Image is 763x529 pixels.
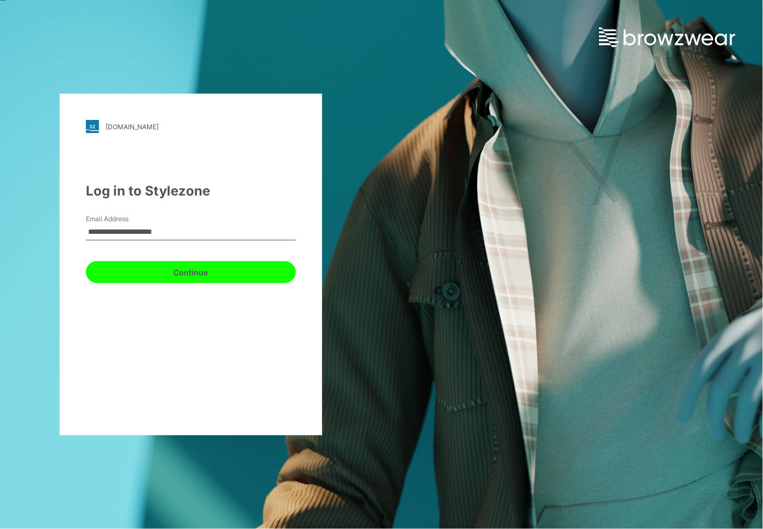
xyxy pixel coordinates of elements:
img: stylezone-logo.562084cfcfab977791bfbf7441f1a819.svg [86,120,99,133]
button: Continue [86,261,296,283]
div: [DOMAIN_NAME] [106,123,159,131]
a: [DOMAIN_NAME] [86,120,296,133]
img: browzwear-logo.e42bd6dac1945053ebaf764b6aa21510.svg [599,27,736,47]
label: Email Address [86,214,162,224]
div: Log in to Stylezone [86,181,296,201]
